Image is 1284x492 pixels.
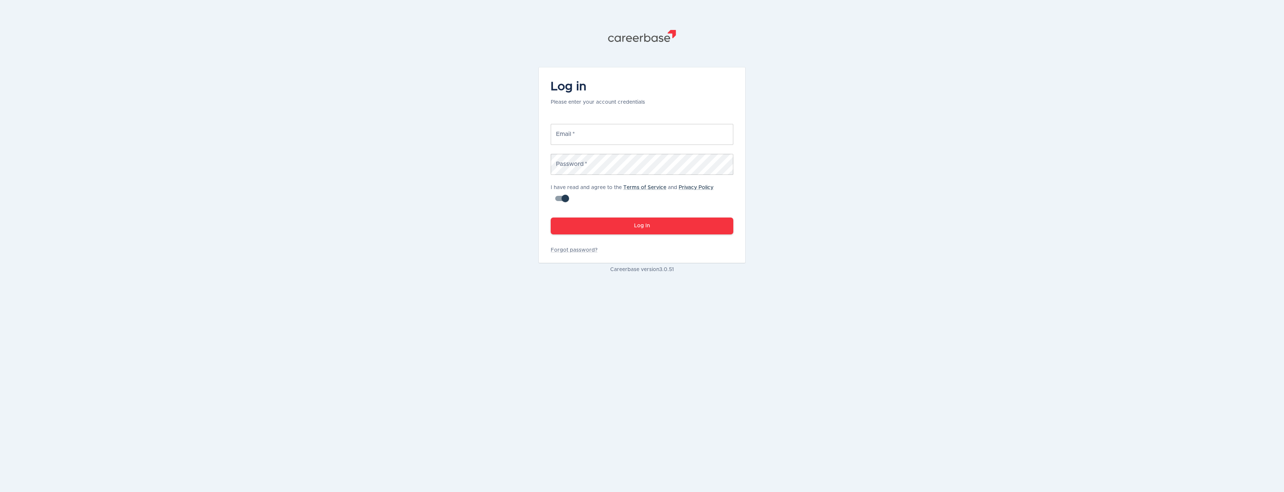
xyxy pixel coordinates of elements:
[719,130,728,139] keeper-lock: Open Keeper Popup
[551,184,733,191] p: I have read and agree to the and
[551,246,733,254] a: Forgot password?
[539,266,745,273] p: Careerbase version 3.0.51
[551,218,733,234] button: Log In
[679,185,713,190] a: Privacy Policy
[551,98,645,106] p: Please enter your account credentials
[623,185,666,190] a: Terms of Service
[551,79,645,94] h4: Log in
